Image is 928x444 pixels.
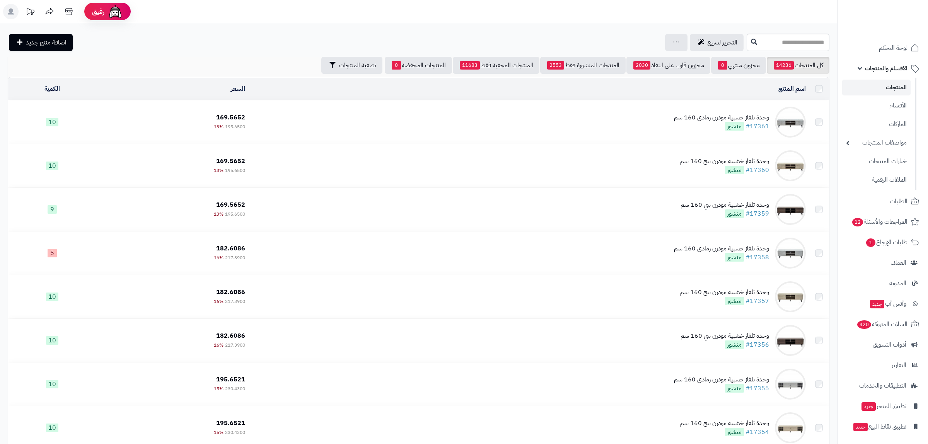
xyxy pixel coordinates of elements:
a: المنتجات المنشورة فقط2553 [540,57,626,74]
img: وحدة تلفاز خشبية مودرن رمادي 160 سم [775,369,806,400]
span: وآتس آب [869,298,906,309]
span: 10 [46,424,58,432]
span: 16% [214,342,223,349]
a: #17359 [745,209,769,218]
a: مواصفات المنتجات [842,134,911,151]
span: 10 [46,380,58,388]
span: لوحة التحكم [879,43,908,53]
span: 12 [852,218,863,226]
span: 0 [718,61,727,70]
a: التطبيقات والخدمات [842,376,923,395]
span: منشور [725,166,744,174]
button: تصفية المنتجات [321,57,382,74]
a: الماركات [842,116,911,133]
span: طلبات الإرجاع [865,237,908,248]
span: 420 [857,320,872,329]
span: الأقسام والمنتجات [865,63,908,74]
span: 195.6500 [225,167,245,174]
span: منشور [725,253,744,262]
img: وحدة تلفاز خشبية مودرن بني 160 سم [775,325,806,356]
span: 10 [46,293,58,301]
span: تطبيق نقاط البيع [853,421,906,432]
span: منشور [725,384,744,393]
span: 10 [46,336,58,345]
span: 195.6500 [225,211,245,218]
span: 5 [48,249,57,257]
span: 230.4300 [225,429,245,436]
a: #17355 [745,384,769,393]
span: 217.3900 [225,254,245,261]
a: الملفات الرقمية [842,172,911,188]
img: ai-face.png [107,4,123,19]
span: التقارير [892,360,906,371]
span: 169.5652 [216,157,245,166]
span: 10 [46,162,58,170]
span: 16% [214,254,223,261]
span: 169.5652 [216,113,245,122]
a: مخزون منتهي0 [711,57,766,74]
span: أدوات التسويق [873,339,906,350]
a: لوحة التحكم [842,39,923,57]
a: اضافة منتج جديد [9,34,73,51]
a: #17358 [745,253,769,262]
a: #17354 [745,427,769,437]
img: وحدة تلفاز خشبية مودرن رمادي 160 سم [775,238,806,269]
a: التحرير لسريع [690,34,744,51]
span: 16% [214,298,223,305]
a: الأقسام [842,97,911,114]
span: منشور [725,297,744,305]
a: وآتس آبجديد [842,294,923,313]
span: جديد [861,402,876,411]
div: وحدة تلفاز خشبية مودرن بني 160 سم [681,201,769,209]
span: 2030 [633,61,650,70]
a: تحديثات المنصة [20,4,40,21]
span: 1 [866,238,876,247]
span: 217.3900 [225,342,245,349]
img: وحدة تلفاز خشبية مودرن بيج 160 سم [775,150,806,181]
a: التقارير [842,356,923,374]
a: #17360 [745,165,769,175]
img: وحدة تلفاز خشبية مودرن بيج 160 سم [775,281,806,312]
span: جديد [870,300,884,308]
span: 182.6086 [216,287,245,297]
span: 13% [214,123,223,130]
a: مخزون قارب على النفاذ2030 [626,57,710,74]
span: 11683 [460,61,480,70]
a: السعر [231,84,245,94]
span: منشور [725,340,744,349]
span: العملاء [891,257,906,268]
span: المدونة [889,278,906,289]
span: 182.6086 [216,331,245,340]
span: 13% [214,211,223,218]
span: التطبيقات والخدمات [859,380,906,391]
a: اسم المنتج [778,84,806,94]
a: تطبيق المتجرجديد [842,397,923,415]
span: رفيق [92,7,104,16]
span: 15% [214,385,223,392]
a: #17356 [745,340,769,349]
a: #17361 [745,122,769,131]
div: وحدة تلفاز خشبية مودرن بيج 160 سم [680,288,769,297]
span: 14236 [774,61,794,70]
span: منشور [725,209,744,218]
span: تطبيق المتجر [861,401,906,412]
span: 195.6521 [216,375,245,384]
div: وحدة تلفاز خشبية مودرن رمادي 160 سم [674,375,769,384]
span: اضافة منتج جديد [26,38,67,47]
a: المراجعات والأسئلة12 [842,213,923,231]
span: 195.6521 [216,418,245,428]
div: وحدة تلفاز خشبية مودرن رمادي 160 سم [674,244,769,253]
span: المراجعات والأسئلة [851,216,908,227]
a: الكمية [44,84,60,94]
a: #17357 [745,296,769,306]
span: 9 [48,205,57,214]
span: 13% [214,167,223,174]
span: منشور [725,428,744,436]
a: أدوات التسويق [842,335,923,354]
span: الطلبات [890,196,908,207]
a: كل المنتجات14236 [767,57,829,74]
div: وحدة تلفاز خشبية مودرن بني 160 سم [681,332,769,340]
a: المنتجات المخفية فقط11683 [453,57,539,74]
span: 15% [214,429,223,436]
div: وحدة تلفاز خشبية مودرن بيج 160 سم [680,157,769,166]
